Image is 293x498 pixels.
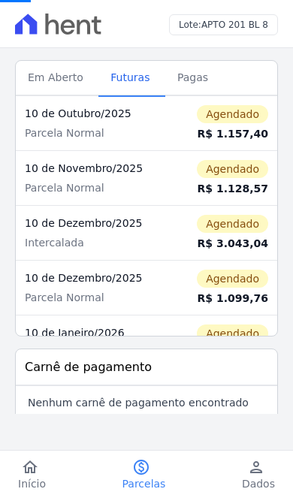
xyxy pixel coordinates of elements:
[189,291,268,306] div: R$ 1.099,76
[25,125,171,140] div: Parcela Normal
[197,324,268,343] span: Agendado
[242,476,275,491] span: Dados
[98,59,165,97] a: Futuras
[197,105,268,123] span: Agendado
[25,325,171,340] div: 10 de Janeiro/2026
[25,235,171,250] div: Intercalada
[18,476,46,491] span: Início
[189,236,268,251] div: R$ 3.043,04
[25,106,171,121] div: 10 de Outubro/2025
[189,181,268,196] div: R$ 1.128,57
[25,180,171,195] div: Parcela Normal
[197,215,268,233] span: Agendado
[25,290,171,305] div: Parcela Normal
[122,476,166,491] span: Parcelas
[197,270,268,288] span: Agendado
[25,161,171,176] div: 10 de Novembro/2025
[28,395,249,410] p: Nenhum carnê de pagamento encontrado
[197,160,268,178] span: Agendado
[179,18,268,32] h3: Lote:
[25,270,171,285] div: 10 de Dezembro/2025
[224,458,293,491] a: personDados
[201,20,268,30] span: APTO 201 BL 8
[16,59,98,97] a: Em Aberto
[165,59,220,97] a: Pagas
[189,126,268,141] div: R$ 1.157,40
[247,458,265,476] i: person
[21,458,39,476] i: home
[104,458,184,491] a: paidParcelas
[101,62,159,92] span: Futuras
[25,216,171,231] div: 10 de Dezembro/2025
[168,62,217,92] span: Pagas
[19,62,92,92] span: Em Aberto
[132,458,150,476] i: paid
[25,358,152,376] h3: Carnê de pagamento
